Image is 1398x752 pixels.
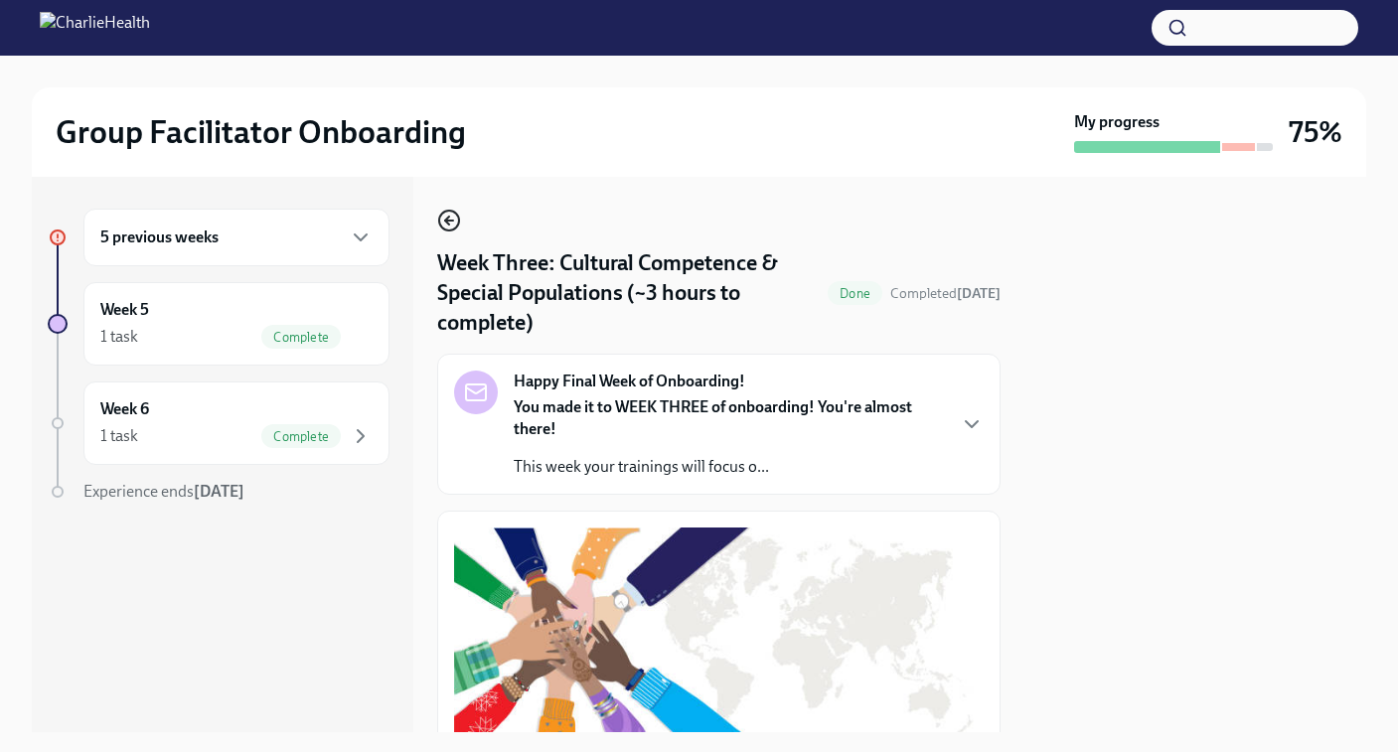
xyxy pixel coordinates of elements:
[454,527,984,745] button: Zoom image
[957,285,1001,302] strong: [DATE]
[437,248,820,338] h4: Week Three: Cultural Competence & Special Populations (~3 hours to complete)
[56,112,466,152] h2: Group Facilitator Onboarding
[890,284,1001,303] span: October 1st, 2025 09:29
[100,326,138,348] div: 1 task
[100,398,149,420] h6: Week 6
[261,330,341,345] span: Complete
[1289,114,1342,150] h3: 75%
[48,282,389,366] a: Week 51 taskComplete
[83,209,389,266] div: 5 previous weeks
[40,12,150,44] img: CharlieHealth
[890,285,1001,302] span: Completed
[48,381,389,465] a: Week 61 taskComplete
[100,226,219,248] h6: 5 previous weeks
[261,429,341,444] span: Complete
[83,482,244,501] span: Experience ends
[100,299,149,321] h6: Week 5
[514,397,912,438] strong: You made it to WEEK THREE of onboarding! You're almost there!
[514,456,944,478] p: This week your trainings will focus o...
[514,371,745,392] strong: Happy Final Week of Onboarding!
[194,482,244,501] strong: [DATE]
[100,425,138,447] div: 1 task
[828,286,882,301] span: Done
[1074,111,1160,133] strong: My progress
